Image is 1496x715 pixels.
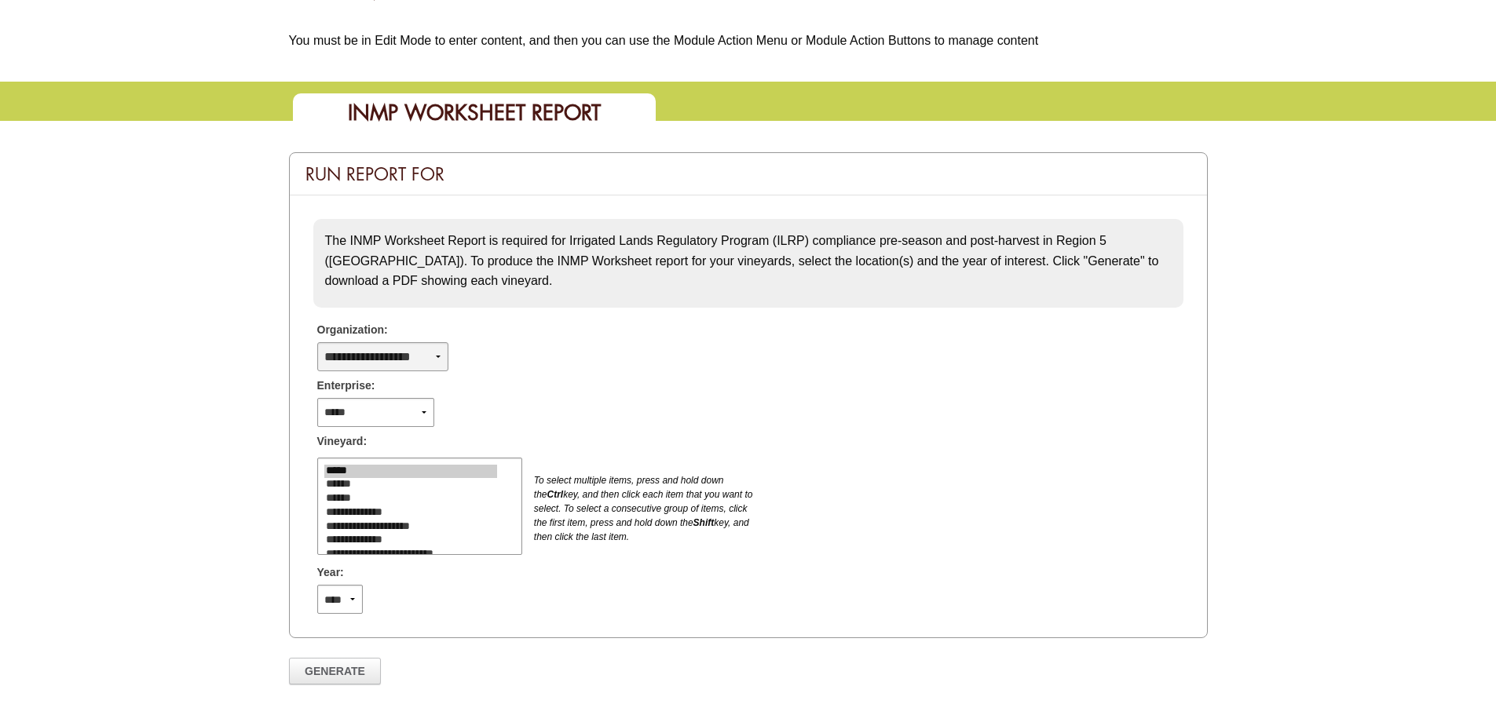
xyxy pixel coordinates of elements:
[522,473,758,544] div: To select multiple items, press and hold down the key, and then click each item that you want to ...
[317,378,375,394] span: Enterprise:
[317,564,344,581] span: Year:
[348,99,601,126] span: INMP Worksheet Report
[317,433,368,450] span: Vineyard:
[547,489,563,500] b: Ctrl
[289,658,382,684] a: Generate
[693,517,715,528] b: Shift
[289,31,1208,50] div: You must be in Edit Mode to enter content, and then you can use the Module Action Menu or Module ...
[325,231,1172,291] p: The INMP Worksheet Report is required for Irrigated Lands Regulatory Program (ILRP) compliance pr...
[290,153,1207,195] div: Run Report For
[317,322,388,338] span: Organization:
